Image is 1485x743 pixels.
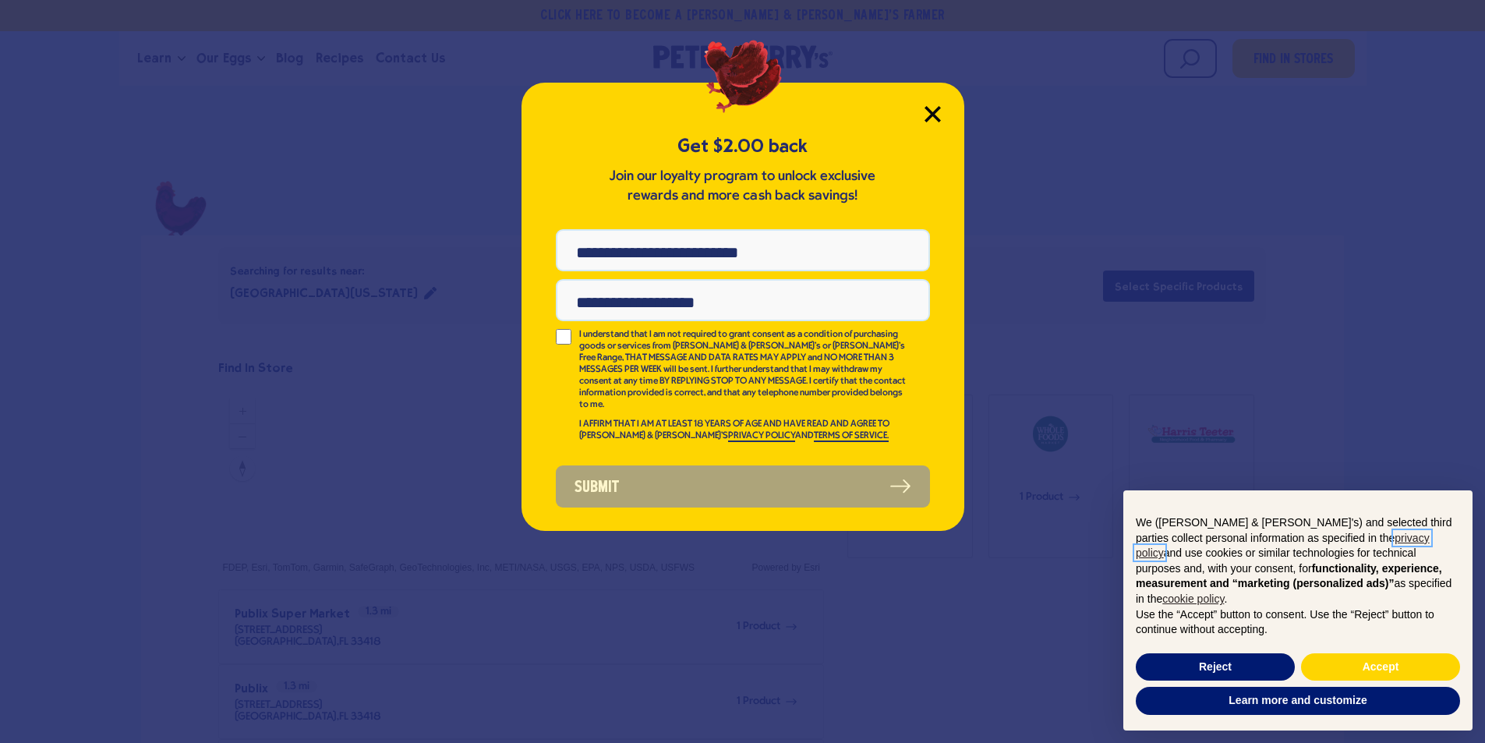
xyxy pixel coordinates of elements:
button: Reject [1136,653,1295,681]
button: Close Modal [925,106,941,122]
p: Join our loyalty program to unlock exclusive rewards and more cash back savings! [606,167,879,206]
p: We ([PERSON_NAME] & [PERSON_NAME]'s) and selected third parties collect personal information as s... [1136,515,1460,607]
a: cookie policy [1162,593,1224,605]
button: Accept [1301,653,1460,681]
a: PRIVACY POLICY [728,431,795,442]
button: Submit [556,465,930,508]
h5: Get $2.00 back [556,133,930,159]
p: I understand that I am not required to grant consent as a condition of purchasing goods or servic... [579,329,908,411]
input: I understand that I am not required to grant consent as a condition of purchasing goods or servic... [556,329,571,345]
p: I AFFIRM THAT I AM AT LEAST 18 YEARS OF AGE AND HAVE READ AND AGREE TO [PERSON_NAME] & [PERSON_NA... [579,419,908,442]
p: Use the “Accept” button to consent. Use the “Reject” button to continue without accepting. [1136,607,1460,638]
a: TERMS OF SERVICE. [814,431,889,442]
button: Learn more and customize [1136,687,1460,715]
a: privacy policy [1136,532,1430,560]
